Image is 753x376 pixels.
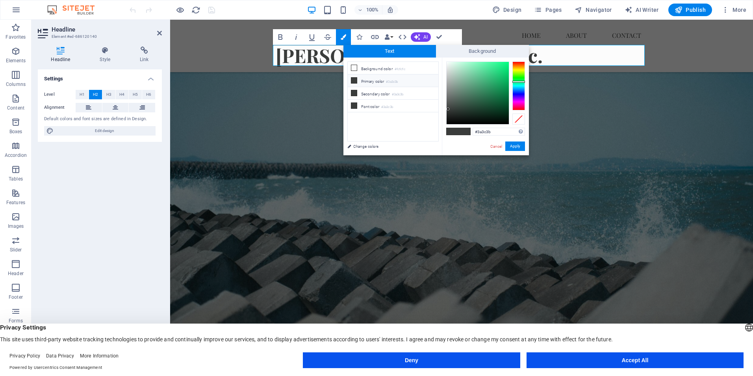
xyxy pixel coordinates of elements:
[289,29,304,45] button: Italic (Ctrl+I)
[44,126,156,136] button: Edit design
[44,103,76,112] label: Alignment
[458,128,470,135] span: #3a3c3b
[381,104,393,110] small: #3a3c3b
[336,29,351,45] button: Colors
[56,126,153,136] span: Edit design
[490,143,503,149] a: Cancel
[133,90,138,99] span: H5
[512,114,525,125] div: Clear Color Selection
[9,128,22,135] p: Boxes
[447,128,458,135] span: #3a3c3b
[116,90,129,99] button: H4
[411,32,431,42] button: AI
[668,4,712,16] button: Publish
[383,29,394,45] button: Data Bindings
[9,318,23,324] p: Forms
[38,47,87,63] h4: Headline
[80,90,85,99] span: H1
[5,152,27,158] p: Accordion
[76,90,89,99] button: H1
[52,33,146,40] h3: Element #ed-686120140
[621,4,662,16] button: AI Writer
[8,223,24,229] p: Images
[6,199,25,206] p: Features
[93,90,98,99] span: H2
[395,67,405,72] small: #fcfcfc
[343,141,435,151] a: Change colors
[175,5,185,15] button: Click here to leave preview mode and continue editing
[45,5,104,15] img: Editor Logo
[106,90,111,99] span: H3
[489,4,525,16] button: Design
[304,29,319,45] button: Underline (Ctrl+U)
[575,6,612,14] span: Navigator
[348,74,438,87] li: Primary color
[146,90,151,99] span: H6
[392,92,404,97] small: #3a3c3b
[52,26,162,33] h2: Headline
[436,45,529,58] span: Background
[718,4,749,16] button: More
[119,90,124,99] span: H4
[489,4,525,16] div: Design (Ctrl+Alt+Y)
[354,5,382,15] button: 100%
[273,29,288,45] button: Bold (Ctrl+B)
[721,6,746,14] span: More
[534,6,562,14] span: Pages
[127,47,162,63] h4: Link
[320,29,335,45] button: Strikethrough
[129,90,142,99] button: H5
[531,4,565,16] button: Pages
[366,5,379,15] h6: 100%
[348,100,438,112] li: Font color
[352,29,367,45] button: Icons
[423,35,428,39] span: AI
[191,6,200,15] i: Reload page
[6,34,26,40] p: Favorites
[9,294,23,300] p: Footer
[44,116,156,123] div: Default colors and font sizes are defined in Design.
[38,69,162,84] h4: Settings
[6,58,26,64] p: Elements
[8,270,24,277] p: Header
[625,6,659,14] span: AI Writer
[367,29,382,45] button: Link
[191,5,200,15] button: reload
[142,90,155,99] button: H6
[106,23,373,48] strong: [PERSON_NAME] Stamps, Etc.
[10,247,22,253] p: Slider
[343,45,436,58] span: Text
[102,90,115,99] button: H3
[432,29,447,45] button: Confirm (Ctrl+⏎)
[505,141,525,151] button: Apply
[9,176,23,182] p: Tables
[387,6,394,13] i: On resize automatically adjust zoom level to fit chosen device.
[395,29,410,45] button: HTML
[6,81,26,87] p: Columns
[571,4,615,16] button: Navigator
[386,79,398,85] small: #3a3c3b
[348,62,438,74] li: Background color
[44,90,76,99] label: Level
[348,87,438,100] li: Secondary color
[675,6,706,14] span: Publish
[89,90,102,99] button: H2
[87,47,127,63] h4: Style
[492,6,522,14] span: Design
[7,105,24,111] p: Content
